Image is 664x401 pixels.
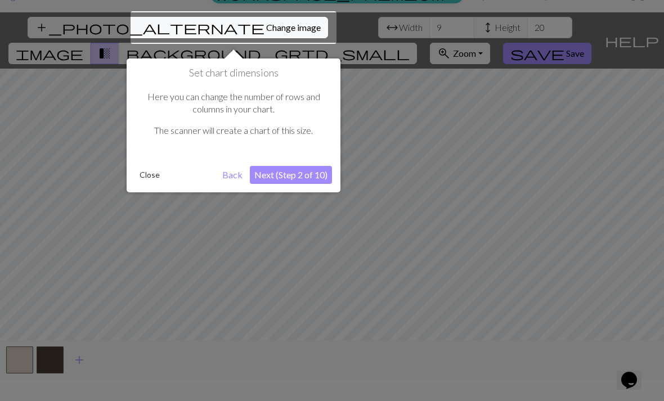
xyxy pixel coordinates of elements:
[135,166,164,183] button: Close
[127,58,340,192] div: Set chart dimensions
[135,67,332,79] h1: Set chart dimensions
[218,166,247,184] button: Back
[141,91,326,116] p: Here you can change the number of rows and columns in your chart.
[250,166,332,184] button: Next (Step 2 of 10)
[141,124,326,137] p: The scanner will create a chart of this size.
